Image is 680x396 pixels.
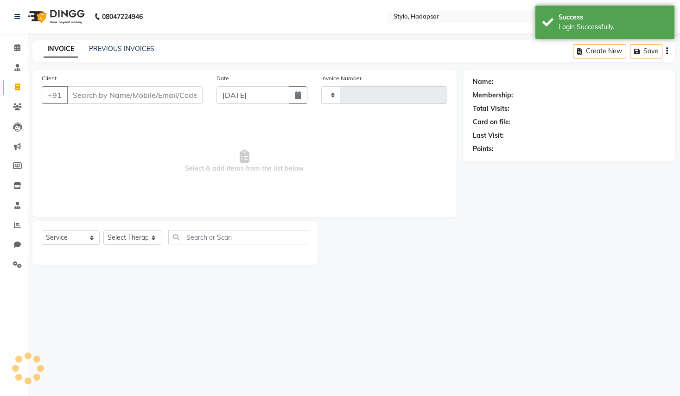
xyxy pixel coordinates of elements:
[24,4,87,30] img: logo
[44,41,78,57] a: INVOICE
[559,22,667,32] div: Login Successfully.
[102,4,143,30] b: 08047224946
[473,131,504,141] div: Last Visit:
[473,104,509,114] div: Total Visits:
[573,44,626,58] button: Create New
[559,13,667,22] div: Success
[42,74,57,83] label: Client
[42,115,447,208] span: Select & add items from the list below
[473,77,494,87] div: Name:
[473,144,494,154] div: Points:
[473,90,513,100] div: Membership:
[473,117,511,127] div: Card on file:
[216,74,229,83] label: Date
[168,230,308,244] input: Search or Scan
[89,45,154,53] a: PREVIOUS INVOICES
[42,86,68,104] button: +91
[630,44,662,58] button: Save
[67,86,203,104] input: Search by Name/Mobile/Email/Code
[321,74,362,83] label: Invoice Number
